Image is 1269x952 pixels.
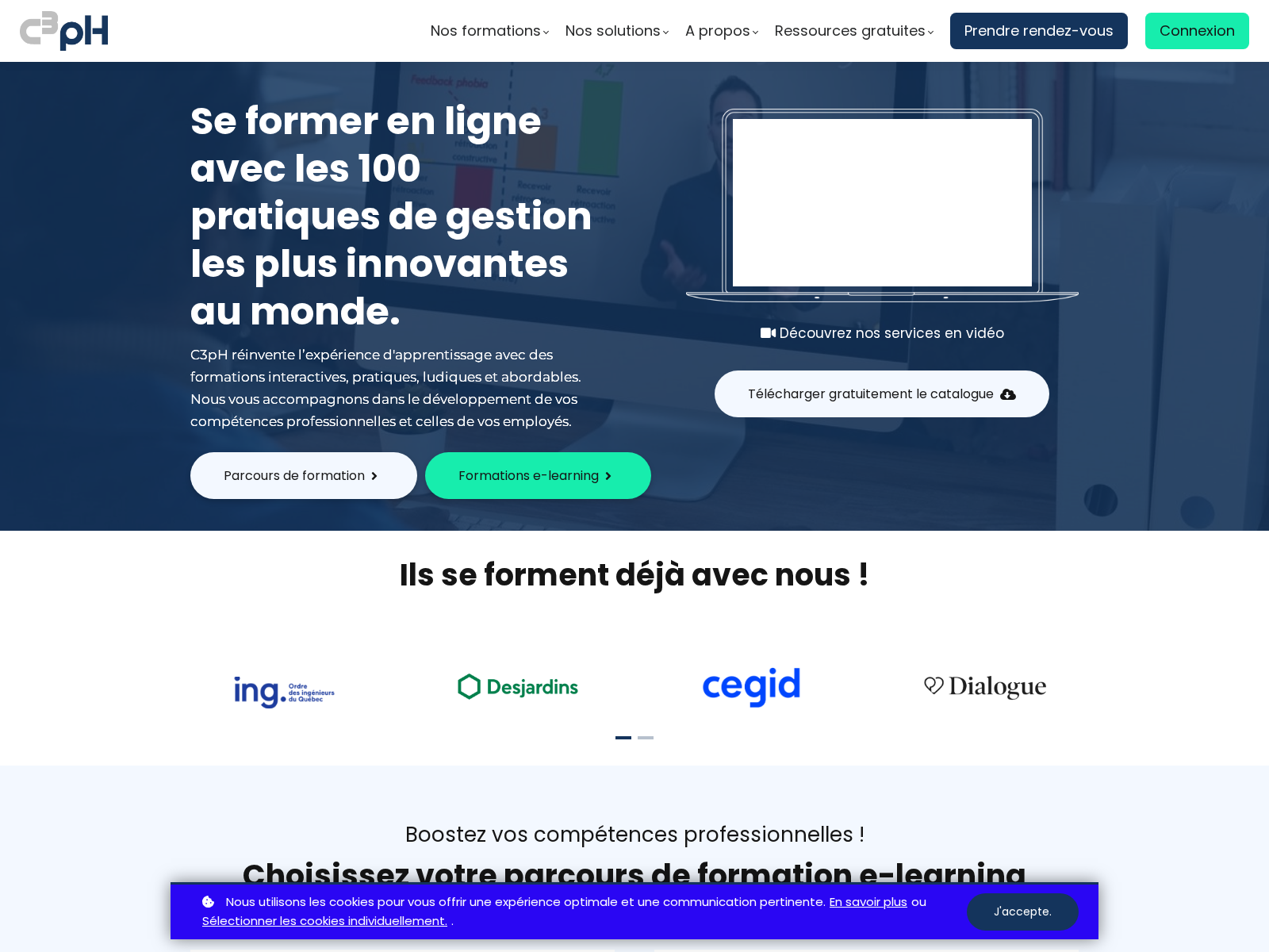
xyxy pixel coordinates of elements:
[20,8,108,54] img: logo C3PH
[715,370,1049,417] button: Télécharger gratuitement le catalogue
[431,19,541,43] span: Nos formations
[190,98,603,336] h1: Se former en ligne avec les 100 pratiques de gestion les plus innovantes au monde.
[914,666,1056,708] img: 4cbfeea6ce3138713587aabb8dcf64fe.png
[950,13,1128,49] a: Prendre rendez-vous
[224,466,365,486] span: Parcours de formation
[458,466,599,486] span: Formations e-learning
[1160,19,1235,43] span: Connexion
[685,19,750,43] span: A propos
[775,19,926,43] span: Ressources gratuites
[190,452,417,499] button: Parcours de formation
[967,893,1079,931] button: J'accepte.
[233,677,335,708] img: 73f878ca33ad2a469052bbe3fa4fd140.png
[202,912,447,931] a: Sélectionner les cookies individuellement.
[425,452,651,499] button: Formations e-learning
[700,667,802,708] img: cdf238afa6e766054af0b3fe9d0794df.png
[447,664,589,708] img: ea49a208ccc4d6e7deb170dc1c457f3b.png
[565,19,661,43] span: Nos solutions
[190,857,1079,895] h1: Choisissez votre parcours de formation e-learning
[226,892,826,912] span: Nous utilisons les cookies pour vous offrir une expérience optimale et une communication pertinente.
[190,821,1079,849] div: Boostez vos compétences professionnelles !
[748,384,994,404] span: Télécharger gratuitement le catalogue
[964,19,1114,43] span: Prendre rendez-vous
[686,322,1079,344] div: Découvrez nos services en vidéo
[171,555,1098,595] h2: Ils se forment déjà avec nous !
[198,892,967,932] p: ou .
[190,344,603,432] div: C3pH réinvente l’expérience d'apprentissage avec des formations interactives, pratiques, ludiques...
[830,892,907,912] a: En savoir plus
[1145,13,1249,49] a: Connexion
